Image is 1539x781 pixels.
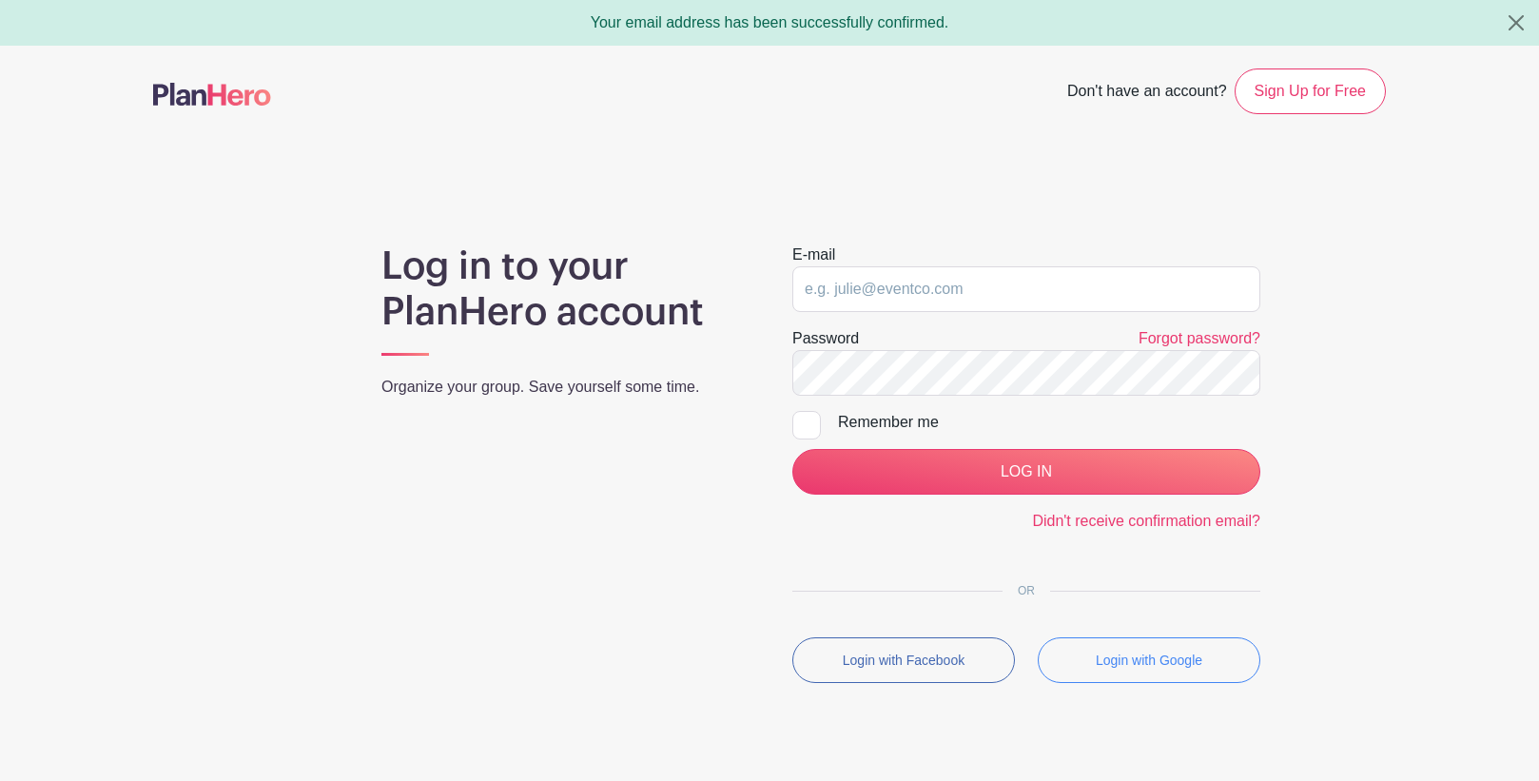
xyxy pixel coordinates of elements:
a: Sign Up for Free [1235,68,1386,114]
img: logo-507f7623f17ff9eddc593b1ce0a138ce2505c220e1c5a4e2b4648c50719b7d32.svg [153,83,271,106]
button: Login with Google [1038,637,1260,683]
label: Password [792,327,859,350]
input: e.g. julie@eventco.com [792,266,1260,312]
button: Login with Facebook [792,637,1015,683]
p: Organize your group. Save yourself some time. [381,376,747,399]
div: Remember me [838,411,1260,434]
small: Login with Google [1096,653,1202,668]
h1: Log in to your PlanHero account [381,244,747,335]
small: Login with Facebook [843,653,964,668]
span: Don't have an account? [1067,72,1227,114]
a: Forgot password? [1139,330,1260,346]
span: OR [1003,584,1050,597]
input: LOG IN [792,449,1260,495]
a: Didn't receive confirmation email? [1032,513,1260,529]
label: E-mail [792,244,835,266]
